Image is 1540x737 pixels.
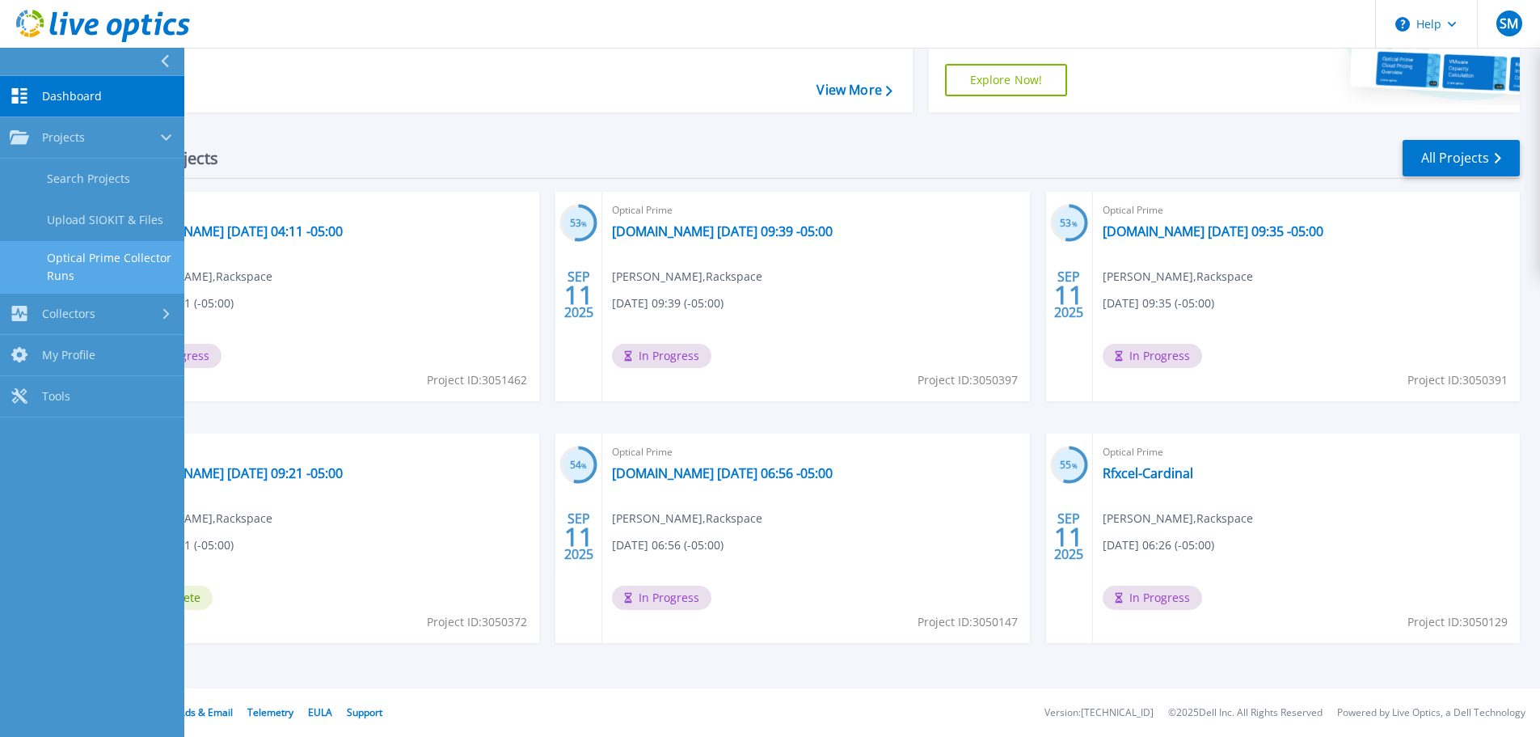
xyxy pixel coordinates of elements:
[1103,344,1202,368] span: In Progress
[564,288,593,302] span: 11
[427,371,527,389] span: Project ID: 3051462
[1103,443,1510,461] span: Optical Prime
[1072,461,1078,470] span: %
[347,705,382,719] a: Support
[122,510,272,527] span: [PERSON_NAME] , Rackspace
[1103,223,1323,239] a: [DOMAIN_NAME] [DATE] 09:35 -05:00
[612,510,762,527] span: [PERSON_NAME] , Rackspace
[1103,465,1193,481] a: Rfxcel-Cardinal
[42,130,85,145] span: Projects
[816,83,892,98] a: View More
[1044,708,1154,718] li: Version: [TECHNICAL_ID]
[247,705,293,719] a: Telemetry
[612,536,724,554] span: [DATE] 06:56 (-05:00)
[1403,140,1520,176] a: All Projects
[1053,265,1084,324] div: SEP 2025
[563,265,594,324] div: SEP 2025
[1053,507,1084,566] div: SEP 2025
[564,530,593,544] span: 11
[581,461,587,470] span: %
[1103,268,1253,286] span: [PERSON_NAME] , Rackspace
[42,389,70,404] span: Tools
[42,348,95,362] span: My Profile
[612,294,724,312] span: [DATE] 09:39 (-05:00)
[612,223,833,239] a: [DOMAIN_NAME] [DATE] 09:39 -05:00
[612,586,711,610] span: In Progress
[179,705,233,719] a: Ads & Email
[42,307,95,321] span: Collectors
[1500,17,1518,30] span: SM
[1054,288,1083,302] span: 11
[559,456,597,475] h3: 54
[612,443,1019,461] span: Optical Prime
[122,201,530,219] span: Optical Prime
[1337,708,1525,718] li: Powered by Live Optics, a Dell Technology
[122,443,530,461] span: Optical Prime
[1407,613,1508,631] span: Project ID: 3050129
[122,268,272,286] span: [PERSON_NAME] , Rackspace
[1054,530,1083,544] span: 11
[122,465,343,481] a: [DOMAIN_NAME] [DATE] 09:21 -05:00
[1103,294,1214,312] span: [DATE] 09:35 (-05:00)
[612,465,833,481] a: [DOMAIN_NAME] [DATE] 06:56 -05:00
[1103,536,1214,554] span: [DATE] 06:26 (-05:00)
[1050,214,1088,233] h3: 53
[1050,456,1088,475] h3: 55
[308,705,332,719] a: EULA
[559,214,597,233] h3: 53
[1072,219,1078,228] span: %
[1103,510,1253,527] span: [PERSON_NAME] , Rackspace
[612,268,762,286] span: [PERSON_NAME] , Rackspace
[581,219,587,228] span: %
[945,64,1068,96] a: Explore Now!
[1103,586,1202,610] span: In Progress
[122,223,343,239] a: [DOMAIN_NAME] [DATE] 04:11 -05:00
[612,201,1019,219] span: Optical Prime
[1168,708,1323,718] li: © 2025 Dell Inc. All Rights Reserved
[563,507,594,566] div: SEP 2025
[612,344,711,368] span: In Progress
[1103,201,1510,219] span: Optical Prime
[918,371,1018,389] span: Project ID: 3050397
[42,89,102,104] span: Dashboard
[427,613,527,631] span: Project ID: 3050372
[1407,371,1508,389] span: Project ID: 3050391
[918,613,1018,631] span: Project ID: 3050147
